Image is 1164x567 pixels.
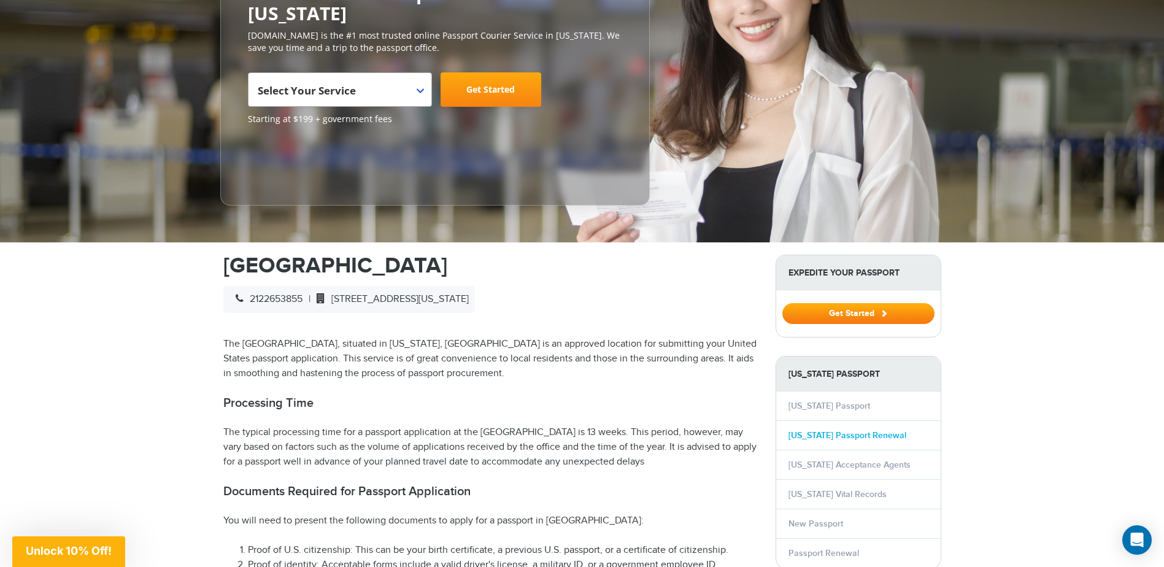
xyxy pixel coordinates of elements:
p: You will need to present the following documents to apply for a passport in [GEOGRAPHIC_DATA]: [223,514,757,528]
span: Select Your Service [258,83,356,98]
div: Unlock 10% Off! [12,536,125,567]
span: Starting at $199 + government fees [248,113,622,125]
span: 2122653855 [229,293,303,305]
strong: [US_STATE] Passport [776,357,941,391]
strong: Expedite Your Passport [776,255,941,290]
span: Select Your Service [258,77,419,112]
p: The [GEOGRAPHIC_DATA], situated in [US_STATE], [GEOGRAPHIC_DATA] is an approved location for subm... [223,337,757,381]
p: [DOMAIN_NAME] is the #1 most trusted online Passport Courier Service in [US_STATE]. We save you t... [248,29,622,54]
a: Passport Renewal [788,548,859,558]
div: Open Intercom Messenger [1122,525,1152,555]
iframe: Customer reviews powered by Trustpilot [248,131,340,193]
p: The typical processing time for a passport application at the [GEOGRAPHIC_DATA] is 13 weeks. This... [223,425,757,469]
span: [STREET_ADDRESS][US_STATE] [310,293,469,305]
li: Proof of U.S. citizenship: This can be your birth certificate, a previous U.S. passport, or a cer... [248,543,757,558]
span: Select Your Service [248,72,432,107]
button: Get Started [782,303,935,324]
a: [US_STATE] Acceptance Agents [788,460,911,470]
h1: [GEOGRAPHIC_DATA] [223,255,757,277]
span: Unlock 10% Off! [26,544,112,557]
h2: Documents Required for Passport Application [223,484,757,499]
a: [US_STATE] Vital Records [788,489,887,499]
a: [US_STATE] Passport [788,401,870,411]
div: | [223,286,475,313]
h2: Processing Time [223,396,757,411]
a: Get Started [441,72,541,107]
a: New Passport [788,519,843,529]
a: [US_STATE] Passport Renewal [788,430,906,441]
a: Get Started [782,308,935,318]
